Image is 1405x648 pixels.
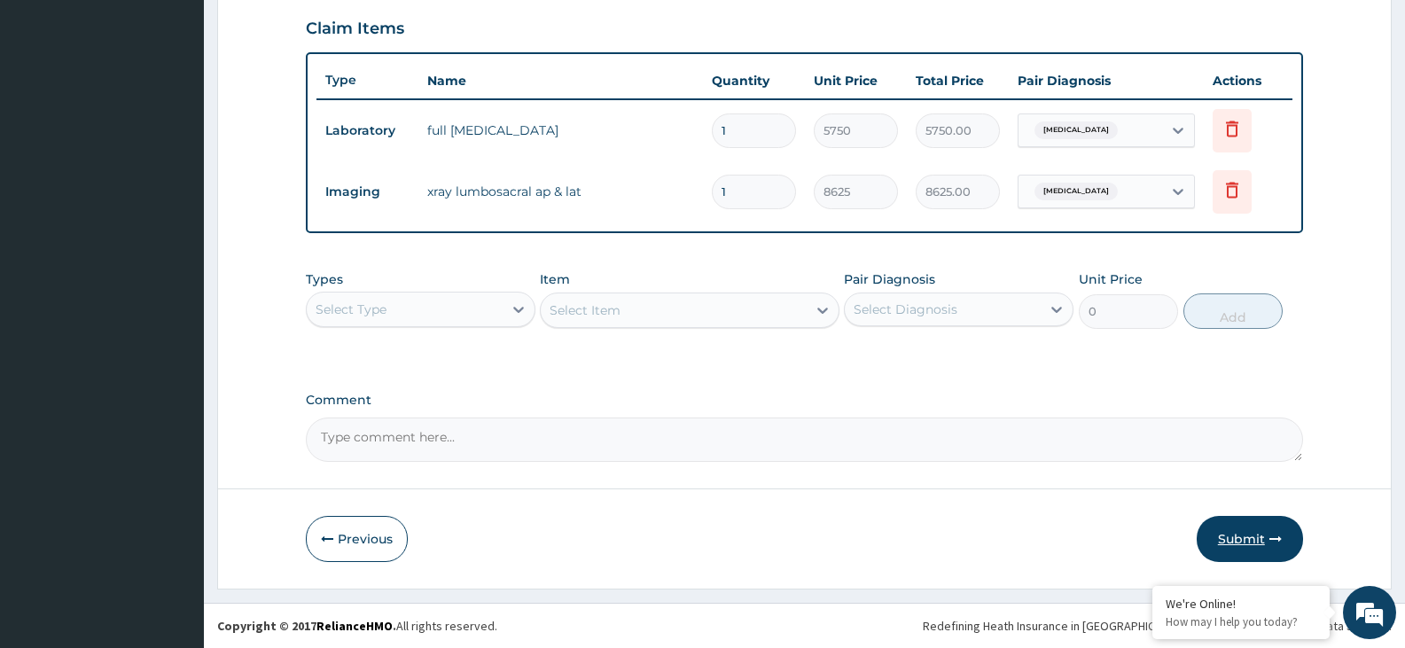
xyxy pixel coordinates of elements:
div: Minimize live chat window [291,9,333,51]
th: Unit Price [805,63,907,98]
th: Name [418,63,703,98]
button: Submit [1197,516,1303,562]
span: We're online! [103,205,245,384]
th: Total Price [907,63,1009,98]
img: d_794563401_company_1708531726252_794563401 [33,89,72,133]
textarea: Type your message and hit 'Enter' [9,447,338,509]
p: How may I help you today? [1166,614,1316,629]
th: Quantity [703,63,805,98]
span: [MEDICAL_DATA] [1034,121,1118,139]
strong: Copyright © 2017 . [217,618,396,634]
td: Laboratory [316,114,418,147]
label: Item [540,270,570,288]
div: Redefining Heath Insurance in [GEOGRAPHIC_DATA] using Telemedicine and Data Science! [923,617,1392,635]
a: RelianceHMO [316,618,393,634]
td: full [MEDICAL_DATA] [418,113,703,148]
div: Select Type [316,301,386,318]
button: Add [1183,293,1283,329]
div: Select Diagnosis [854,301,957,318]
footer: All rights reserved. [204,603,1405,648]
span: [MEDICAL_DATA] [1034,183,1118,200]
label: Types [306,272,343,287]
label: Unit Price [1079,270,1143,288]
td: xray lumbosacral ap & lat [418,174,703,209]
div: Chat with us now [92,99,298,122]
label: Pair Diagnosis [844,270,935,288]
button: Previous [306,516,408,562]
th: Type [316,64,418,97]
label: Comment [306,393,1303,408]
h3: Claim Items [306,20,404,39]
th: Pair Diagnosis [1009,63,1204,98]
td: Imaging [316,176,418,208]
th: Actions [1204,63,1292,98]
div: We're Online! [1166,596,1316,612]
